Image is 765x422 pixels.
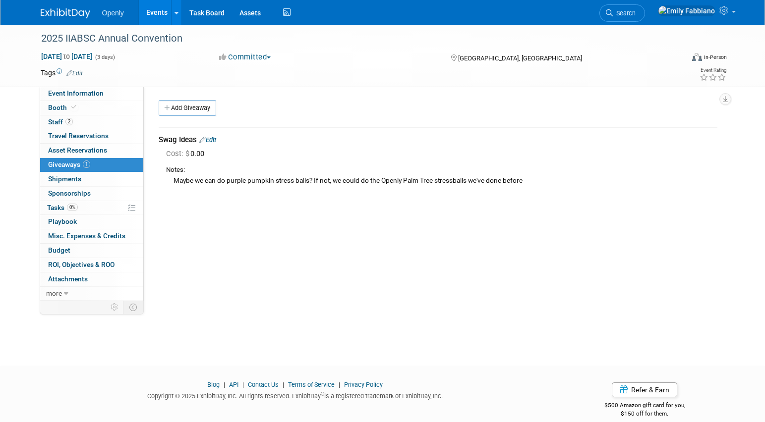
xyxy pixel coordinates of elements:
span: (3 days) [94,54,115,60]
div: Copyright © 2025 ExhibitDay, Inc. All rights reserved. ExhibitDay is a registered trademark of Ex... [41,389,550,401]
div: In-Person [704,53,727,61]
div: Notes: [166,165,717,175]
a: Tasks0% [40,201,143,215]
a: Edit [199,136,216,144]
span: Booth [48,104,78,111]
span: to [62,53,71,60]
span: Cost: $ [166,149,190,158]
a: Giveaways1 [40,158,143,172]
span: Openly [102,9,124,17]
a: Terms of Service [288,381,335,388]
a: Misc. Expenses & Credits [40,229,143,243]
button: Committed [216,52,275,62]
a: Privacy Policy [344,381,383,388]
span: Misc. Expenses & Credits [48,232,125,240]
a: API [229,381,238,388]
span: 0% [67,204,78,211]
a: Event Information [40,87,143,101]
td: Toggle Event Tabs [123,301,143,314]
div: Event Format [625,52,727,66]
td: Tags [41,68,83,78]
a: Edit [66,70,83,77]
a: Travel Reservations [40,129,143,143]
span: Travel Reservations [48,132,109,140]
a: Staff2 [40,115,143,129]
span: | [280,381,287,388]
span: Event Information [48,89,104,97]
span: Search [613,9,636,17]
span: 1 [83,160,90,168]
div: Event Rating [700,68,726,73]
a: Booth [40,101,143,115]
i: Booth reservation complete [71,105,76,110]
a: Search [599,4,645,22]
span: Attachments [48,275,88,283]
a: Asset Reservations [40,144,143,158]
a: Add Giveaway [159,100,216,116]
span: | [221,381,228,388]
a: Sponsorships [40,187,143,201]
span: [GEOGRAPHIC_DATA], [GEOGRAPHIC_DATA] [458,54,582,62]
div: $500 Amazon gift card for you, [565,395,725,418]
a: Shipments [40,172,143,186]
span: Asset Reservations [48,146,107,154]
div: Maybe we can do purple pumpkin stress balls? If not, we could do the Openly Palm Tree stressballs... [166,175,717,186]
a: more [40,287,143,301]
div: 2025 IIABSC Annual Convention [38,30,669,48]
img: Format-Inperson.png [692,53,702,61]
span: ROI, Objectives & ROO [48,261,115,268]
span: | [336,381,343,388]
span: Giveaways [48,160,90,168]
div: Swag Ideas [159,135,717,145]
a: Playbook [40,215,143,229]
span: 0.00 [166,149,208,158]
span: 2 [65,118,73,125]
img: Emily Fabbiano [658,5,715,16]
a: Blog [207,381,220,388]
a: Attachments [40,272,143,286]
a: Contact Us [248,381,279,388]
a: Refer & Earn [612,382,677,397]
span: [DATE] [DATE] [41,52,93,61]
img: ExhibitDay [41,8,90,18]
a: ROI, Objectives & ROO [40,258,143,272]
span: | [240,381,246,388]
span: Shipments [48,175,81,183]
span: Tasks [47,204,78,211]
sup: ® [321,391,324,397]
span: Staff [48,118,73,126]
span: Playbook [48,217,77,225]
div: $150 off for them. [565,410,725,418]
span: Budget [48,246,70,254]
td: Personalize Event Tab Strip [106,301,123,314]
span: Sponsorships [48,189,91,197]
a: Budget [40,244,143,258]
span: more [46,289,62,297]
